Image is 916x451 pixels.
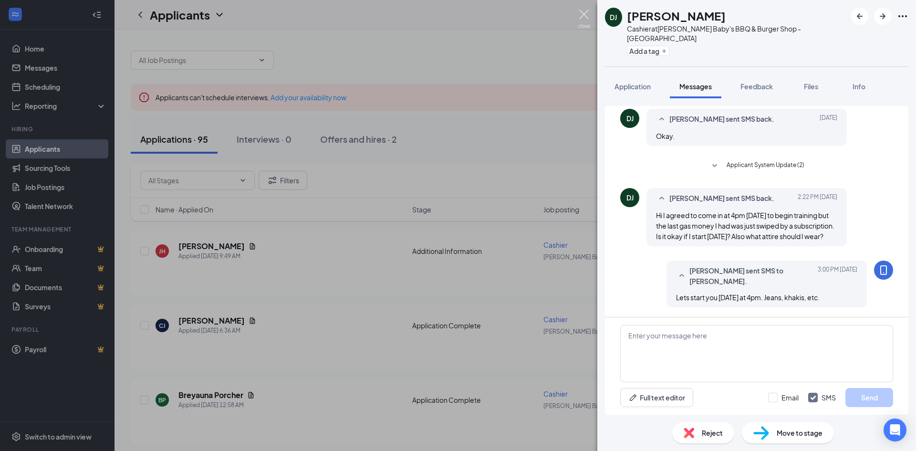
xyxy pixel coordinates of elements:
svg: ArrowRight [877,10,888,22]
span: Feedback [740,82,773,91]
span: [PERSON_NAME] sent SMS back. [669,114,774,125]
div: DJ [610,12,617,22]
h1: [PERSON_NAME] [627,8,726,24]
button: Full text editorPen [620,388,693,407]
svg: SmallChevronUp [676,270,687,282]
span: [PERSON_NAME] sent SMS to [PERSON_NAME]. [689,265,814,286]
span: Messages [679,82,712,91]
span: Lets start you [DATE] at 4pm. Jeans, khakis, etc. [676,293,820,302]
span: Application [614,82,651,91]
svg: Pen [628,393,638,402]
div: Open Intercom Messenger [884,419,906,441]
button: SmallChevronDownApplicant System Update (2) [709,160,804,172]
span: [DATE] [820,114,837,125]
button: PlusAdd a tag [627,46,669,56]
button: ArrowLeftNew [851,8,868,25]
svg: Plus [661,48,667,54]
svg: SmallChevronDown [709,160,720,172]
span: [DATE] 3:00 PM [818,265,857,286]
svg: Ellipses [897,10,908,22]
svg: SmallChevronUp [656,114,667,125]
span: Reject [702,428,723,438]
span: Applicant System Update (2) [727,160,804,172]
span: Move to stage [777,428,822,438]
button: Send [845,388,893,407]
span: Okay. [656,132,675,140]
div: DJ [626,114,634,123]
svg: SmallChevronUp [656,193,667,204]
button: ArrowRight [874,8,891,25]
svg: ArrowLeftNew [854,10,865,22]
div: DJ [626,193,634,202]
span: Files [804,82,818,91]
span: [PERSON_NAME] sent SMS back. [669,193,774,204]
span: Hi I agreed to come in at 4pm [DATE] to begin training but the last gas money I had was just swip... [656,211,834,241]
svg: MobileSms [878,264,889,276]
div: Cashier at [PERSON_NAME] Baby's BBQ & Burger Shop - [GEOGRAPHIC_DATA] [627,24,846,43]
span: [DATE] 2:22 PM [798,193,837,204]
span: Info [853,82,865,91]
